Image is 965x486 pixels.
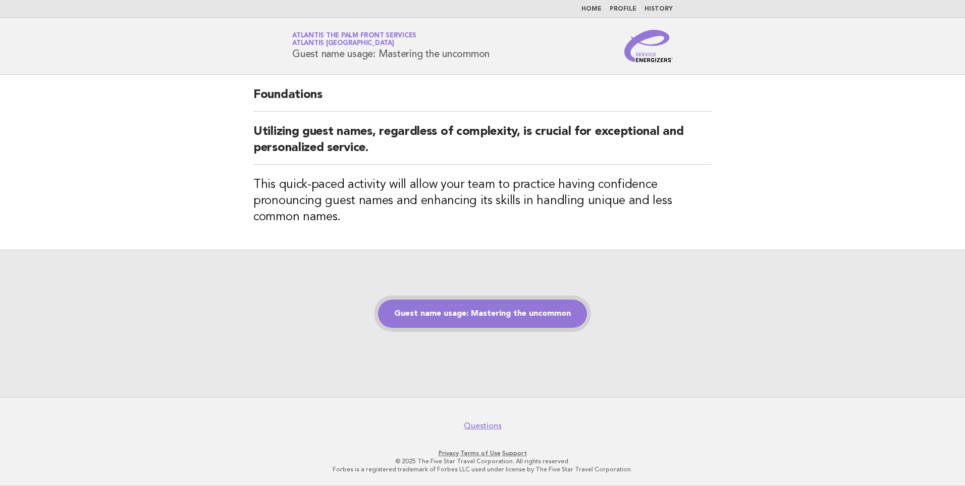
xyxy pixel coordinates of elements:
a: Questions [464,421,502,431]
a: History [645,6,673,12]
a: Guest name usage: Mastering the uncommon [378,300,587,328]
h2: Utilizing guest names, regardless of complexity, is crucial for exceptional and personalized serv... [253,124,712,165]
span: Atlantis [GEOGRAPHIC_DATA] [292,40,394,47]
h2: Foundations [253,87,712,112]
p: Forbes is a registered trademark of Forbes LLC used under license by The Five Star Travel Corpora... [174,465,791,473]
a: Profile [610,6,636,12]
a: Privacy [439,450,459,457]
img: Service Energizers [624,30,673,62]
p: · · [174,449,791,457]
a: Home [581,6,602,12]
a: Support [502,450,527,457]
h3: This quick-paced activity will allow your team to practice having confidence pronouncing guest na... [253,177,712,225]
a: Terms of Use [460,450,501,457]
a: Atlantis The Palm Front ServicesAtlantis [GEOGRAPHIC_DATA] [292,32,416,46]
h1: Guest name usage: Mastering the uncommon [292,33,490,59]
p: © 2025 The Five Star Travel Corporation. All rights reserved. [174,457,791,465]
